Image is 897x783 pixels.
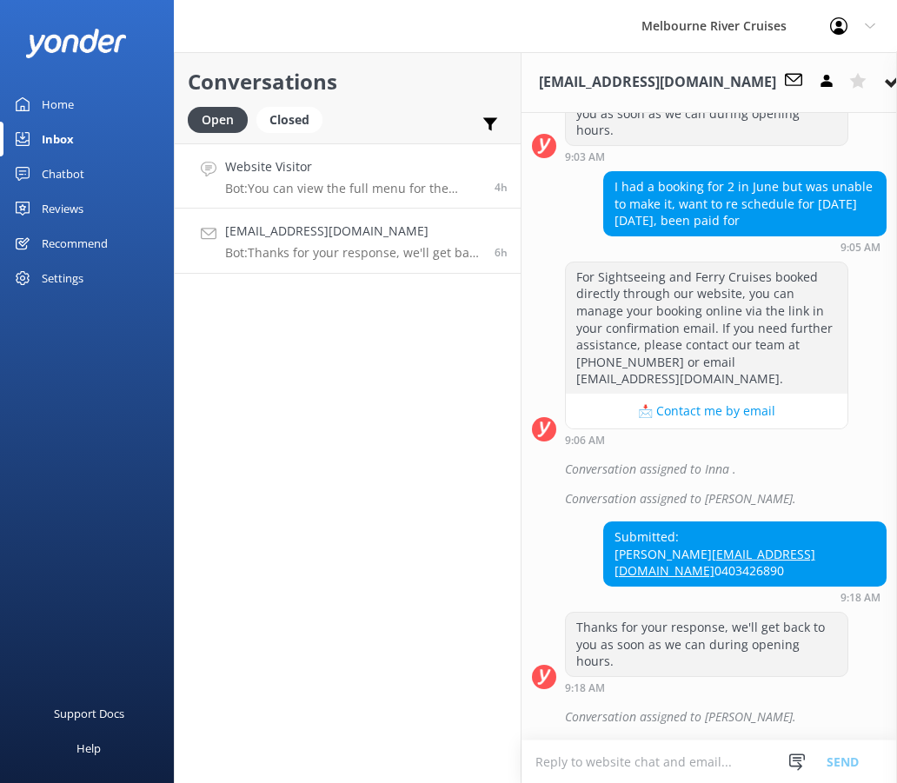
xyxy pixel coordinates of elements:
div: Closed [256,107,322,133]
div: I had a booking for 2 in June but was unable to make it, want to re schedule for [DATE] [DATE], b... [604,172,886,236]
div: 2025-08-12T23:11:07.217 [532,455,887,484]
a: Open [188,109,256,129]
strong: 9:06 AM [565,435,605,446]
div: Reviews [42,191,83,226]
strong: 9:18 AM [841,593,880,603]
div: Thanks for your response, we'll get back to you as soon as we can during opening hours. [566,613,847,676]
span: 09:18am 13-Aug-2025 (UTC +10:00) Australia/Sydney [495,245,508,260]
div: 09:03am 13-Aug-2025 (UTC +10:00) Australia/Sydney [565,150,848,163]
img: yonder-white-logo.png [26,29,126,57]
strong: 9:03 AM [565,152,605,163]
div: Conversation assigned to [PERSON_NAME]. [565,702,887,732]
div: Chatbot [42,156,84,191]
div: Recommend [42,226,108,261]
span: 11:27am 13-Aug-2025 (UTC +10:00) Australia/Sydney [495,180,508,195]
div: 09:18am 13-Aug-2025 (UTC +10:00) Australia/Sydney [603,591,887,603]
div: Help [76,731,101,766]
div: Support Docs [54,696,124,731]
div: Inbox [42,122,74,156]
div: 09:05am 13-Aug-2025 (UTC +10:00) Australia/Sydney [603,241,887,253]
div: Home [42,87,74,122]
h4: Website Visitor [225,157,482,176]
div: 09:18am 13-Aug-2025 (UTC +10:00) Australia/Sydney [565,681,848,693]
h2: Conversations [188,65,508,98]
div: Conversation assigned to [PERSON_NAME]. [565,484,887,514]
strong: 9:05 AM [841,242,880,253]
p: Bot: Thanks for your response, we'll get back to you as soon as we can during opening hours. [225,245,482,261]
div: 09:06am 13-Aug-2025 (UTC +10:00) Australia/Sydney [565,434,848,446]
div: Conversation assigned to Inna . [565,455,887,484]
div: Settings [42,261,83,295]
p: Bot: You can view the full menu for the Spirit of Melbourne Lunch Cruise, which includes gluten-f... [225,181,482,196]
h3: [EMAIL_ADDRESS][DOMAIN_NAME] [539,71,776,94]
div: Open [188,107,248,133]
strong: 9:18 AM [565,683,605,693]
a: Closed [256,109,331,129]
a: Website VisitorBot:You can view the full menu for the Spirit of Melbourne Lunch Cruise, which inc... [175,143,521,209]
div: 2025-08-12T23:11:58.630 [532,484,887,514]
button: 📩 Contact me by email [566,394,847,428]
a: [EMAIL_ADDRESS][DOMAIN_NAME] [615,546,815,580]
div: For Sightseeing and Ferry Cruises booked directly through our website, you can manage your bookin... [566,262,847,394]
div: 2025-08-12T23:23:59.080 [532,702,887,732]
div: Submitted: [PERSON_NAME] 0403426890 [604,522,886,586]
h4: [EMAIL_ADDRESS][DOMAIN_NAME] [225,222,482,241]
a: [EMAIL_ADDRESS][DOMAIN_NAME]Bot:Thanks for your response, we'll get back to you as soon as we can... [175,209,521,274]
div: Thanks for your response, we'll get back to you as soon as we can during opening hours. [566,82,847,145]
